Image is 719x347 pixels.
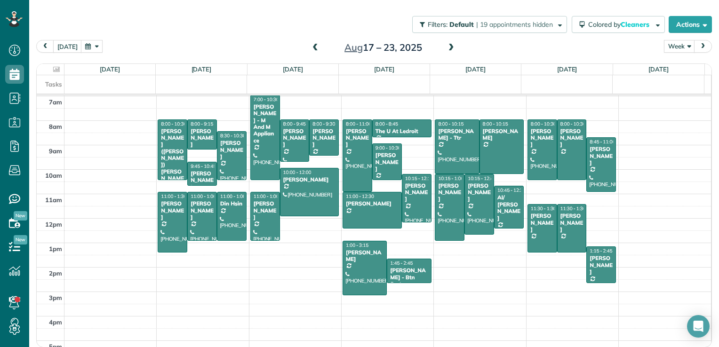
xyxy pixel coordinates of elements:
a: [DATE] [192,65,212,73]
span: 10:15 - 12:15 [405,175,433,181]
div: [PERSON_NAME] [405,182,429,203]
div: [PERSON_NAME] [589,255,613,275]
div: [PERSON_NAME] - Btn Systems [390,267,428,287]
div: [PERSON_NAME] [345,200,399,207]
span: 3pm [49,294,62,301]
span: 8:00 - 10:15 [438,121,463,127]
span: 8:00 - 8:45 [375,121,398,127]
span: 8:00 - 10:15 [483,121,508,127]
span: 7:00 - 10:30 [254,96,279,103]
span: 10:00 - 12:00 [283,169,312,175]
div: [PERSON_NAME] [375,152,399,172]
span: 7am [49,98,62,106]
span: 10am [45,172,62,179]
span: 11:00 - 1:00 [220,193,246,199]
span: 1:45 - 2:45 [390,260,413,266]
span: New [14,235,27,244]
div: [PERSON_NAME] - Ttr [438,128,476,142]
span: Cleaners [621,20,651,29]
div: Open Intercom Messenger [687,315,710,338]
span: 4pm [49,318,62,326]
div: [PERSON_NAME] [253,200,277,221]
span: 10:15 - 1:00 [438,175,463,181]
div: [PERSON_NAME] [283,128,307,148]
div: [PERSON_NAME] - [PERSON_NAME] [190,170,214,211]
div: [PERSON_NAME] [560,128,584,148]
div: [PERSON_NAME] [467,182,491,203]
button: Colored byCleaners [572,16,665,33]
button: next [694,40,712,53]
span: 8:00 - 9:30 [312,121,335,127]
a: [DATE] [465,65,486,73]
span: 8:00 - 10:30 [560,121,586,127]
span: 8:00 - 9:45 [283,121,306,127]
span: 2pm [49,269,62,277]
span: 12pm [45,221,62,228]
span: 8:45 - 11:00 [590,139,615,145]
span: 11am [45,196,62,204]
span: Default [449,20,474,29]
div: [PERSON_NAME] [589,146,613,166]
div: [PERSON_NAME] [482,128,521,142]
a: [DATE] [100,65,120,73]
div: [PERSON_NAME] [438,182,462,203]
span: New [14,211,27,221]
span: 1pm [49,245,62,252]
button: Actions [669,16,712,33]
span: 11:00 - 1:00 [254,193,279,199]
a: [DATE] [374,65,394,73]
span: 8:30 - 10:30 [220,133,246,139]
span: 11:30 - 1:30 [560,205,586,212]
div: [PERSON_NAME] [560,213,584,233]
span: 1:15 - 2:45 [590,248,612,254]
div: [PERSON_NAME] [345,128,369,148]
span: 8:00 - 11:00 [346,121,371,127]
div: [PERSON_NAME] [530,213,554,233]
span: 9am [49,147,62,155]
div: Al/ [PERSON_NAME] [497,194,521,221]
div: [PERSON_NAME] [345,249,384,263]
span: 8:00 - 9:15 [191,121,213,127]
span: Tasks [45,80,62,88]
button: Filters: Default | 19 appointments hidden [412,16,567,33]
span: | 19 appointments hidden [476,20,553,29]
div: [PERSON_NAME] [220,140,244,160]
div: [PERSON_NAME] [190,128,214,148]
span: 10:45 - 12:30 [497,187,526,193]
span: 10:15 - 12:45 [468,175,496,181]
span: 8:00 - 10:30 [531,121,556,127]
button: [DATE] [53,40,82,53]
span: 11:00 - 12:30 [346,193,374,199]
a: Filters: Default | 19 appointments hidden [407,16,567,33]
span: Aug [344,41,363,53]
button: Week [664,40,695,53]
div: The U At Ledroit [375,128,429,134]
div: [PERSON_NAME] [160,200,184,221]
span: 9:45 - 10:45 [191,163,216,169]
span: Colored by [588,20,653,29]
span: 11:00 - 1:00 [191,193,216,199]
span: 8am [49,123,62,130]
div: [PERSON_NAME] [190,200,214,221]
span: 11:30 - 1:30 [531,205,556,212]
span: 9:00 - 10:30 [375,145,401,151]
h2: 17 – 23, 2025 [324,42,442,53]
div: [PERSON_NAME] [283,176,336,183]
a: [DATE] [648,65,669,73]
div: [PERSON_NAME] - M And M Appliance [253,103,277,144]
span: Filters: [428,20,447,29]
span: 8:00 - 10:30 [161,121,186,127]
button: prev [36,40,54,53]
div: Din Hsin [220,200,244,207]
a: [DATE] [557,65,577,73]
div: [PERSON_NAME] ([PERSON_NAME]) [PERSON_NAME] [160,128,184,189]
span: 1:00 - 3:15 [346,242,368,248]
div: [PERSON_NAME] [312,128,336,148]
span: 11:00 - 1:30 [161,193,186,199]
a: [DATE] [283,65,303,73]
div: [PERSON_NAME] [530,128,554,148]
